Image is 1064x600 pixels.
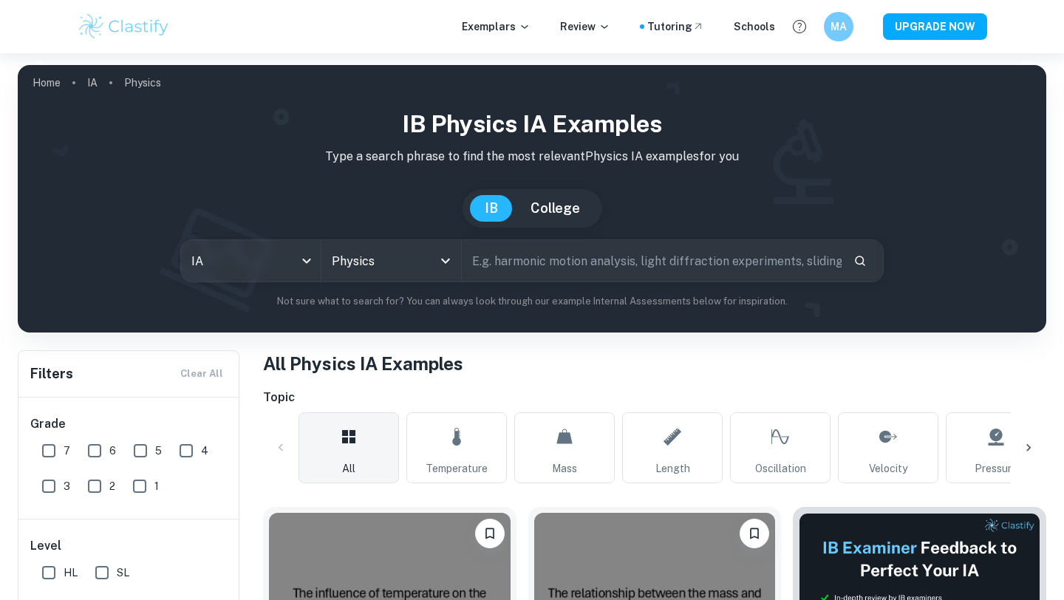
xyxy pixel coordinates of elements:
[462,18,531,35] p: Exemplars
[30,148,1034,166] p: Type a search phrase to find the most relevant Physics IA examples for you
[64,565,78,581] span: HL
[64,478,70,494] span: 3
[109,443,116,459] span: 6
[33,72,61,93] a: Home
[64,443,70,459] span: 7
[30,415,228,433] h6: Grade
[787,14,812,39] button: Help and Feedback
[869,460,907,477] span: Velocity
[883,13,987,40] button: UPGRADE NOW
[647,18,704,35] a: Tutoring
[124,75,161,91] p: Physics
[831,18,848,35] h6: MA
[263,350,1046,377] h1: All Physics IA Examples
[475,519,505,548] button: Bookmark
[848,248,873,273] button: Search
[560,18,610,35] p: Review
[755,460,806,477] span: Oscillation
[263,389,1046,406] h6: Topic
[435,250,456,271] button: Open
[824,12,853,41] button: MA
[975,460,1017,477] span: Pressure
[117,565,129,581] span: SL
[30,537,228,555] h6: Level
[462,240,842,282] input: E.g. harmonic motion analysis, light diffraction experiments, sliding objects down a ramp...
[552,460,577,477] span: Mass
[181,240,321,282] div: IA
[18,65,1046,333] img: profile cover
[77,12,171,41] img: Clastify logo
[109,478,115,494] span: 2
[655,460,690,477] span: Length
[87,72,98,93] a: IA
[30,106,1034,142] h1: IB Physics IA examples
[740,519,769,548] button: Bookmark
[30,294,1034,309] p: Not sure what to search for? You can always look through our example Internal Assessments below f...
[734,18,775,35] a: Schools
[155,443,162,459] span: 5
[342,460,355,477] span: All
[426,460,488,477] span: Temperature
[516,195,595,222] button: College
[201,443,208,459] span: 4
[30,364,73,384] h6: Filters
[154,478,159,494] span: 1
[470,195,513,222] button: IB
